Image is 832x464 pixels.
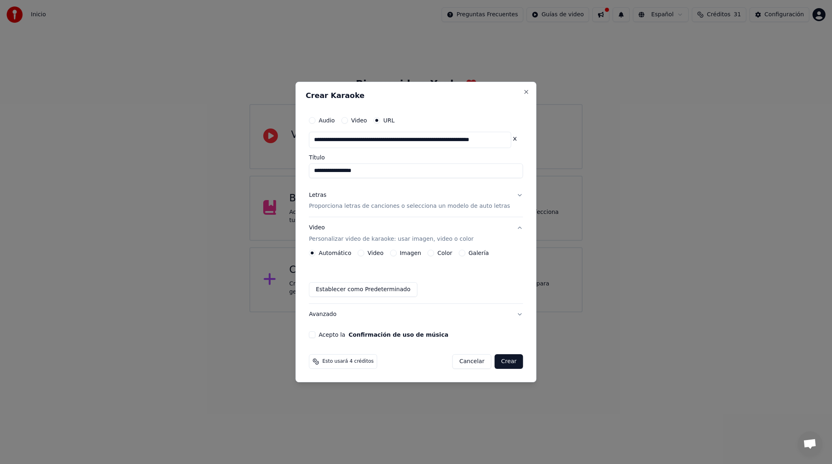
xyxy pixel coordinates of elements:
[494,354,523,369] button: Crear
[309,191,326,199] div: Letras
[305,92,526,99] h2: Crear Karaoke
[351,118,367,123] label: Video
[309,304,523,325] button: Avanzado
[309,218,523,250] button: VideoPersonalizar video de karaoke: usar imagen, video o color
[383,118,394,123] label: URL
[309,203,510,211] p: Proporciona letras de canciones o selecciona un modelo de auto letras
[322,358,373,365] span: Esto usará 4 créditos
[309,250,523,303] div: VideoPersonalizar video de karaoke: usar imagen, video o color
[349,332,448,338] button: Acepto la
[309,224,473,244] div: Video
[309,282,417,297] button: Establecer como Predeterminado
[438,250,453,256] label: Color
[453,354,492,369] button: Cancelar
[400,250,421,256] label: Imagen
[468,250,489,256] label: Galería
[318,250,351,256] label: Automático
[309,235,473,243] p: Personalizar video de karaoke: usar imagen, video o color
[318,118,335,123] label: Audio
[318,332,448,338] label: Acepto la
[368,250,383,256] label: Video
[309,185,523,217] button: LetrasProporciona letras de canciones o selecciona un modelo de auto letras
[309,155,523,160] label: Título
